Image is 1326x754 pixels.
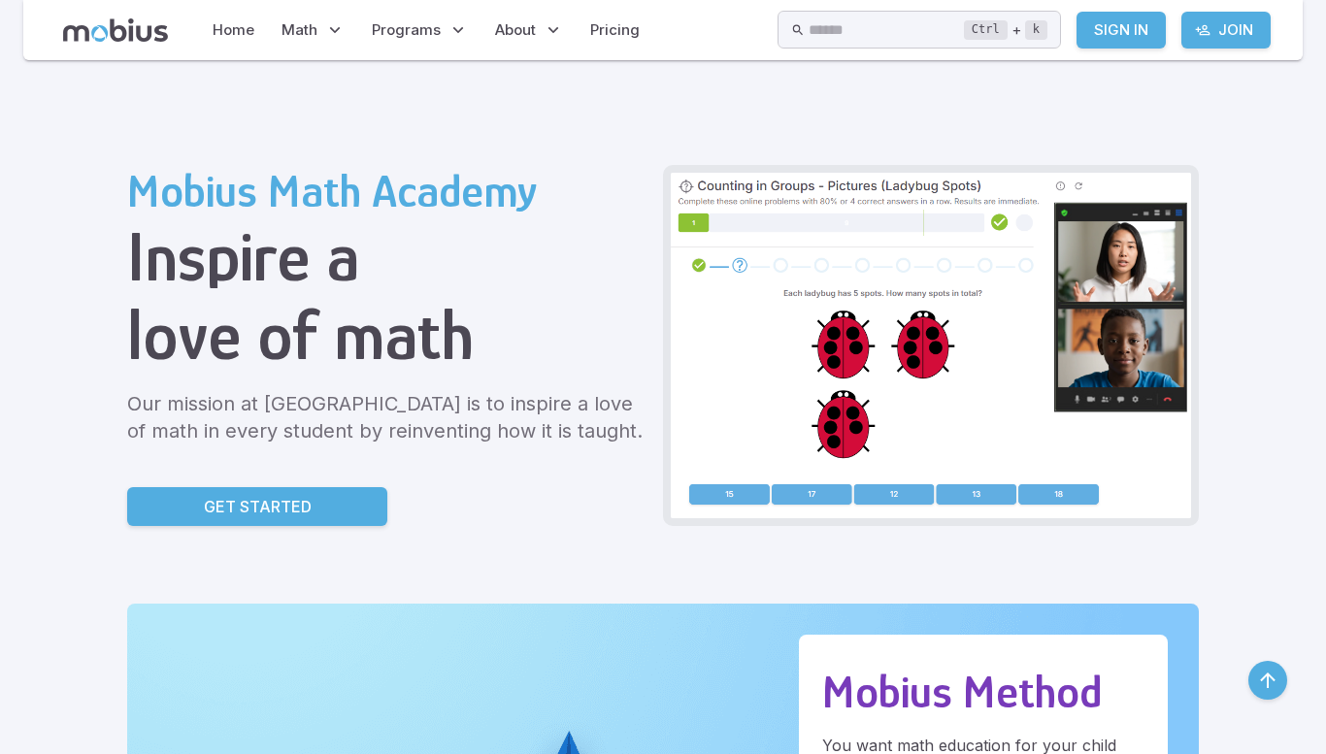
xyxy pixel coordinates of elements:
a: Get Started [127,487,387,526]
a: Join [1181,12,1271,49]
a: Home [207,8,260,52]
div: + [964,18,1047,42]
p: Get Started [204,495,312,518]
h2: Mobius Math Academy [127,165,647,217]
span: About [495,19,536,41]
img: Grade 2 Class [671,173,1191,518]
h1: love of math [127,296,647,375]
a: Pricing [584,8,646,52]
span: Programs [372,19,441,41]
kbd: Ctrl [964,20,1008,40]
span: Math [282,19,317,41]
h1: Inspire a [127,217,647,296]
a: Sign In [1077,12,1166,49]
p: Our mission at [GEOGRAPHIC_DATA] is to inspire a love of math in every student by reinventing how... [127,390,647,444]
h2: Mobius Method [822,666,1144,718]
kbd: k [1025,20,1047,40]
